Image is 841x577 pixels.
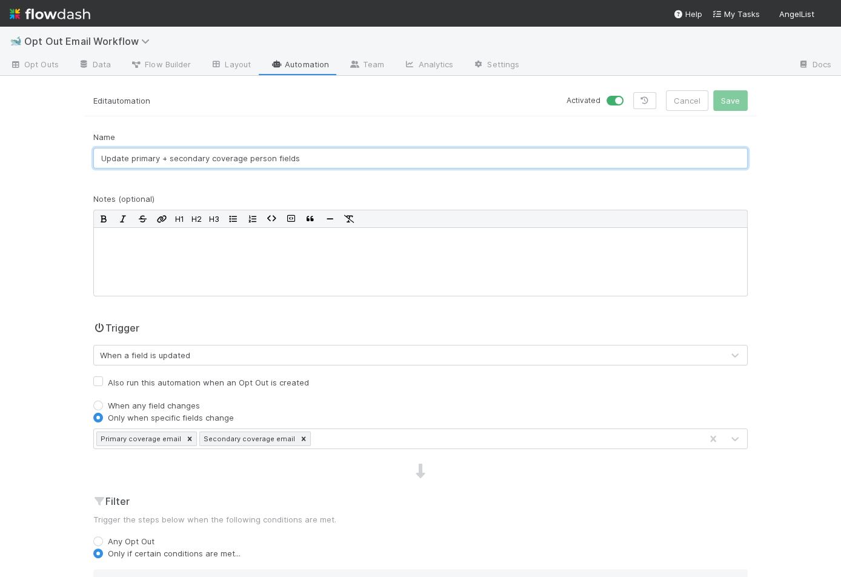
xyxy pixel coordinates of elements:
[121,56,201,75] a: Flow Builder
[68,56,121,75] a: Data
[10,58,59,70] span: Opt Outs
[108,547,241,559] label: Only if certain conditions are met...
[339,210,359,227] button: Remove Format
[100,349,190,361] div: When a field is updated
[108,375,309,390] label: Also run this automation when an Opt Out is created
[712,8,760,20] a: My Tasks
[113,210,133,227] button: Italic
[262,210,281,227] button: Code
[10,4,90,24] img: logo-inverted-e16ddd16eac7371096b0.svg
[200,432,297,445] div: Secondary coverage email
[93,92,411,110] p: Edit automation
[97,432,183,445] div: Primary coverage email
[339,56,394,75] a: Team
[133,210,152,227] button: Strikethrough
[205,210,223,227] button: H3
[394,56,463,75] a: Analytics
[130,58,191,70] span: Flow Builder
[712,9,760,19] span: My Tasks
[93,513,748,525] p: Trigger the steps below when the following conditions are met.
[779,9,814,19] span: AngelList
[94,210,113,227] button: Bold
[788,56,841,75] a: Docs
[320,210,339,227] button: Horizontal Rule
[188,210,205,227] button: H2
[108,535,155,547] label: Any Opt Out
[152,210,171,227] button: Edit Link
[201,56,261,75] a: Layout
[301,210,320,227] button: Blockquote
[108,399,200,412] label: When any field changes
[463,56,529,75] a: Settings
[10,36,22,46] span: 🐋
[223,210,242,227] button: Bullet List
[108,412,234,424] label: Only when specific fields change
[171,210,188,227] button: H1
[713,90,748,111] button: Save
[819,8,831,21] img: avatar_7e1c67d1-c55a-4d71-9394-c171c6adeb61.png
[242,210,262,227] button: Ordered List
[93,193,155,205] label: Notes (optional)
[93,494,748,509] h2: Filter
[666,90,708,111] button: Cancel
[673,8,702,20] div: Help
[261,56,339,75] a: Automation
[567,95,600,106] small: Activated
[281,210,301,227] button: Code Block
[24,35,156,47] span: Opt Out Email Workflow
[93,321,139,335] h2: Trigger
[93,131,115,143] label: Name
